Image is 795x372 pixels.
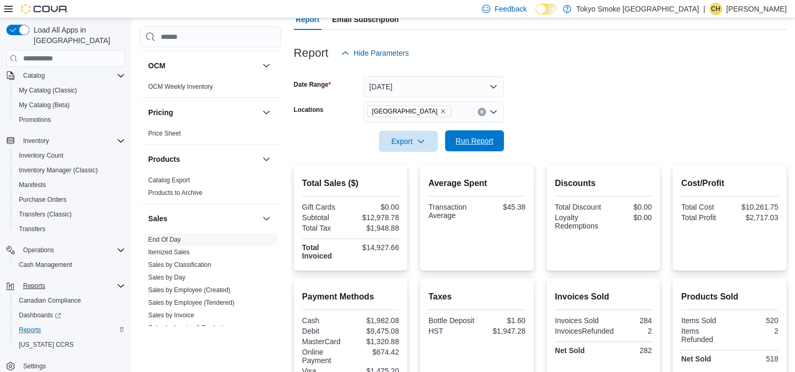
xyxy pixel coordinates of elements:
span: Catalog Export [148,176,190,184]
div: Debit [302,327,348,335]
div: Loyalty Redemptions [555,213,601,230]
span: Promotions [19,116,51,124]
div: Subtotal [302,213,348,222]
button: Remove Mount Pearl Commonwealth from selection in this group [440,108,446,115]
div: $1,948.88 [353,224,399,232]
button: Clear input [478,108,486,116]
a: My Catalog (Classic) [15,84,81,97]
div: InvoicesRefunded [555,327,614,335]
button: Open list of options [489,108,498,116]
div: HST [428,327,474,335]
a: Sales by Employee (Created) [148,286,231,294]
a: OCM Weekly Inventory [148,83,213,90]
a: Manifests [15,179,50,191]
div: $1,320.88 [353,337,399,346]
span: My Catalog (Classic) [15,84,125,97]
div: $10,261.75 [732,203,778,211]
h3: Report [294,47,328,59]
h3: Pricing [148,107,173,118]
div: $14,927.66 [353,243,399,252]
p: [PERSON_NAME] [726,3,787,15]
span: Inventory [23,137,49,145]
a: Inventory Manager (Classic) [15,164,102,177]
strong: Net Sold [681,355,711,363]
div: Total Discount [555,203,601,211]
button: Purchase Orders [11,192,129,207]
span: Purchase Orders [15,193,125,206]
span: Catalog [19,69,125,82]
div: 518 [732,355,778,363]
button: Transfers (Classic) [11,207,129,222]
button: Sales [260,212,273,225]
span: Itemized Sales [148,248,190,256]
span: Load All Apps in [GEOGRAPHIC_DATA] [29,25,125,46]
div: Total Tax [302,224,348,232]
button: Pricing [148,107,258,118]
span: Sales by Invoice [148,311,194,319]
button: Sales [148,213,258,224]
button: Cash Management [11,257,129,272]
div: Online Payment [302,348,348,365]
span: Sales by Day [148,273,185,282]
span: [US_STATE] CCRS [19,340,74,349]
span: Washington CCRS [15,338,125,351]
h3: Products [148,154,180,164]
span: Export [385,131,431,152]
span: [GEOGRAPHIC_DATA] [372,106,438,117]
img: Cova [21,4,68,14]
h2: Products Sold [681,291,778,303]
a: Price Sheet [148,130,181,137]
div: $0.00 [605,203,652,211]
div: Cash [302,316,348,325]
button: Pricing [260,106,273,119]
div: Pricing [140,127,281,144]
span: Inventory Count [15,149,125,162]
span: OCM Weekly Inventory [148,82,213,91]
span: Email Subscription [332,9,399,30]
span: Canadian Compliance [15,294,125,307]
span: Hide Parameters [354,48,409,58]
button: Reports [2,278,129,293]
button: Operations [2,243,129,257]
h3: OCM [148,60,166,71]
span: Manifests [15,179,125,191]
label: Locations [294,106,324,114]
button: Products [148,154,258,164]
span: Operations [23,246,54,254]
button: [DATE] [363,76,504,97]
button: OCM [260,59,273,72]
p: | [703,3,705,15]
span: Cash Management [19,261,72,269]
div: Items Refunded [681,327,727,344]
span: Transfers [19,225,45,233]
span: Inventory Manager (Classic) [15,164,125,177]
div: 2 [732,327,778,335]
div: Items Sold [681,316,727,325]
button: Reports [19,280,49,292]
button: Inventory [19,135,53,147]
span: Inventory Manager (Classic) [19,166,98,174]
span: Canadian Compliance [19,296,81,305]
button: My Catalog (Beta) [11,98,129,112]
button: Catalog [2,68,129,83]
button: Operations [19,244,58,256]
div: Bottle Deposit [428,316,474,325]
label: Date Range [294,80,331,89]
div: 282 [605,346,652,355]
div: $12,978.78 [353,213,399,222]
span: Sales by Invoice & Product [148,324,223,332]
span: Transfers (Classic) [19,210,71,219]
button: Inventory Count [11,148,129,163]
span: Catalog [23,71,45,80]
a: Products to Archive [148,189,202,197]
a: Transfers [15,223,49,235]
span: Dashboards [15,309,125,322]
div: Products [140,174,281,203]
button: My Catalog (Classic) [11,83,129,98]
button: Manifests [11,178,129,192]
a: End Of Day [148,236,181,243]
h2: Invoices Sold [555,291,652,303]
input: Dark Mode [535,4,557,15]
span: CH [711,3,720,15]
